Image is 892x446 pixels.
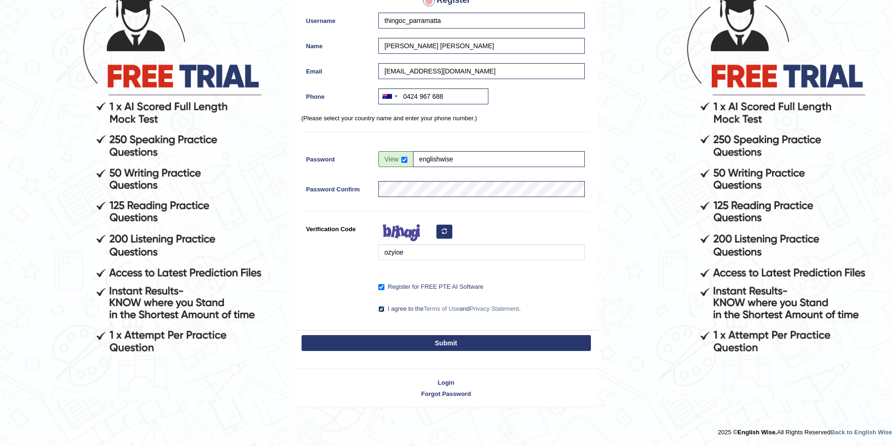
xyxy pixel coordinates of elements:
strong: English Wise. [737,429,777,436]
label: Verification Code [302,221,374,234]
label: Name [302,38,374,51]
a: Forgot Password [295,389,598,398]
label: I agree to the and . [378,304,521,314]
div: Australia: +61 [379,89,400,104]
label: Password [302,151,374,164]
div: 2025 © All Rights Reserved [718,423,892,437]
p: (Please select your country name and enter your phone number.) [302,114,591,123]
a: Privacy Statement [470,305,519,312]
a: Terms of Use [424,305,460,312]
a: Login [295,378,598,387]
a: Back to English Wise [831,429,892,436]
label: Password Confirm [302,181,374,194]
label: Phone [302,88,374,101]
button: Submit [302,335,591,351]
label: Register for FREE PTE AI Software [378,282,483,292]
input: Register for FREE PTE AI Software [378,284,384,290]
input: I agree to theTerms of UseandPrivacy Statement. [378,306,384,312]
input: +61 412 345 678 [378,88,488,104]
label: Username [302,13,374,25]
label: Email [302,63,374,76]
input: Show/Hide Password [401,157,407,163]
